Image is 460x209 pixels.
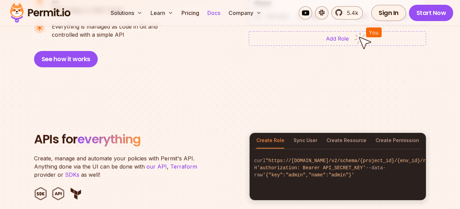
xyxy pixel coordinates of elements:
[331,6,363,20] a: 5.4k
[343,9,358,17] span: 5.4k
[327,133,366,149] button: Create Resource
[170,163,197,170] a: Terraform
[250,152,426,184] code: curl -H --data-raw
[266,158,440,163] span: "https://[DOMAIN_NAME]/v2/schema/{project_id}/{env_id}/roles"
[205,6,223,20] a: Docs
[77,130,141,148] span: everything
[226,6,264,20] button: Company
[146,163,167,170] a: our API
[376,133,419,149] button: Create Permission
[294,133,317,149] button: Sync User
[65,171,79,178] a: SDKs
[409,5,454,21] a: Start Now
[34,51,98,67] button: See how it works
[108,6,145,20] button: Solutions
[34,154,204,179] p: Create, manage and automate your policies with Permit's API. Anything done via the UI can be done...
[52,22,158,39] p: controlled with a simple API
[34,133,241,146] h2: APIs for
[179,6,202,20] a: Pricing
[263,172,354,178] span: '{"key":"admin","name":"admin"}'
[371,5,406,21] a: Sign In
[7,1,74,24] img: Permit logo
[148,6,176,20] button: Learn
[257,165,366,171] span: 'authorization: Bearer API_SECRET_KEY'
[52,22,158,31] span: Everything is managed as code in Git and
[256,133,284,149] button: Create Role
